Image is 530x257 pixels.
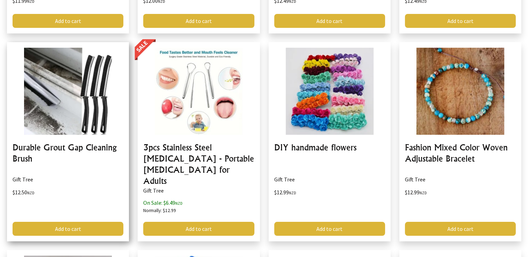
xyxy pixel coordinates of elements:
[13,222,123,236] a: Add to cart
[405,222,516,236] a: Add to cart
[143,222,254,236] a: Add to cart
[143,14,254,28] a: Add to cart
[134,39,159,62] img: OnSale
[13,14,123,28] a: Add to cart
[274,14,385,28] a: Add to cart
[405,14,516,28] a: Add to cart
[274,222,385,236] a: Add to cart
